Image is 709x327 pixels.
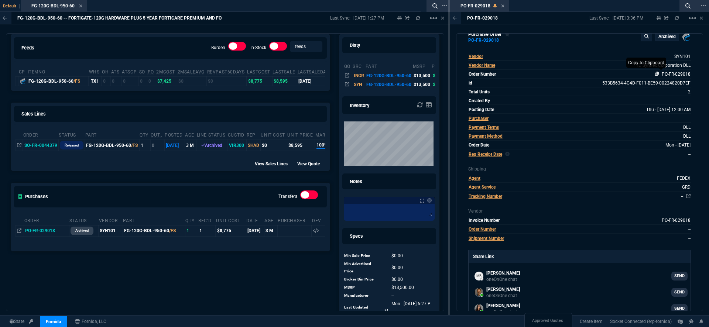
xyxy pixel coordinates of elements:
[688,14,697,23] mat-icon: Example home icon
[486,309,520,315] p: oneOnOne chat
[441,15,444,21] a: Hide Workbench
[198,142,226,149] div: Archived
[207,69,245,75] abbr: Total revenue past 60 days
[102,76,111,86] td: 0
[468,235,691,242] tr: undefined
[344,71,467,80] tr: FORTIGATE-120G HARDWARE PLUS 5 YEAR FORTICARE PREMIUM AND
[264,215,277,226] th: Age
[688,152,691,157] span: --
[683,125,691,130] span: DLL
[384,301,431,314] span: 1756146469433
[469,125,499,130] span: Payment Terms
[73,79,80,84] span: /FS
[486,270,520,276] p: [PERSON_NAME]
[412,71,431,80] td: $13,500
[662,72,691,77] a: PO-FR-029018
[347,233,363,240] h5: Specs
[469,218,500,223] span: Invoice Number
[391,285,414,290] span: 13500
[683,134,691,139] span: DLL
[27,66,89,77] th: ItemNo
[469,185,496,190] span: Agent Service
[264,225,277,236] td: 3 M
[89,76,102,86] td: TX1
[316,142,328,149] span: 100%
[247,69,270,75] abbr: The last purchase cost from PO Order
[216,215,246,226] th: Unit Cost
[431,71,454,80] td: $8,924.18
[139,129,150,140] th: QTY
[469,236,504,241] span: Shipment Number
[247,76,272,86] td: $8,775
[468,226,691,234] tr: undefined
[121,76,139,86] td: 0
[3,4,20,8] span: Default
[298,69,332,75] abbr: The date of the last SO Inv price. No time limit. (ignore zeros)
[344,283,384,292] td: MSRP
[682,1,693,10] nx-icon: Search
[575,316,606,327] a: Create Item
[646,107,691,112] span: 2025-06-19T00:00:00.000Z
[391,265,403,270] span: 0
[344,252,435,260] tr: undefined
[468,141,691,149] tr: When the order was created
[27,318,35,325] a: API TOKEN
[246,215,264,226] th: Date
[671,304,688,313] a: SEND
[431,61,454,71] th: price
[431,80,454,89] td: $8,775
[468,53,691,61] tr: undefined
[469,194,502,199] span: Tracking Number
[468,40,499,41] div: PO-FR-029018
[468,88,691,96] tr: undefined
[391,277,403,282] span: 0
[429,1,441,10] nx-icon: Search
[467,15,498,21] p: PO-FR-029018
[468,62,691,70] tr: undefined
[178,69,205,75] abbr: Avg Sale from SO invoices for 2 months
[486,293,520,299] p: oneOnOne chat
[344,275,435,283] tr: undefined
[185,215,198,226] th: Qty
[469,176,480,181] span: Agent
[28,78,87,85] div: FG-120G-BDL-950-60
[505,31,510,37] div: Add to Watchlist
[312,215,325,226] th: Dev
[156,69,175,75] abbr: Avg cost of all PO invoices for 2 months
[207,76,247,86] td: $0
[18,66,27,77] th: cp
[469,72,496,77] span: Order Number
[472,301,688,316] a: sarah.costa@fornida.com
[18,193,48,200] h5: Purchases
[228,42,246,54] div: Burden
[486,286,520,293] p: [PERSON_NAME]
[85,140,139,151] td: FG-120G-BDL-950-60
[99,225,123,236] td: SYN101
[123,225,185,236] td: FG-120G-BDL-950-60
[147,76,156,86] td: 0
[287,129,315,140] th: Unit Price
[255,160,294,167] div: View Sales Lines
[344,80,467,89] tr: 5 YEAR HW, FC PREMIUM & UTP BDL SVC
[85,129,139,140] th: Part
[347,102,369,109] h5: Inventory
[693,1,699,10] nx-icon: Close Workbench
[297,76,334,86] td: [DATE]
[272,76,297,86] td: $8,595
[469,80,472,86] span: id
[65,142,79,148] p: Released
[344,283,435,292] tr: undefined
[111,76,121,86] td: 0
[315,129,335,140] th: Margin
[164,129,185,140] th: Posted
[442,2,447,9] nx-icon: Open New Tab
[246,140,260,151] td: SHAD
[277,215,312,226] th: Purchaser
[344,300,384,315] td: Last Updated
[23,140,58,151] td: SO-FR-0044379
[177,76,207,86] td: $0
[73,318,109,325] a: msbcCompanyName
[505,151,510,158] nx-icon: Clear selected rep
[164,140,185,151] td: [DATE]
[69,215,99,226] th: Status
